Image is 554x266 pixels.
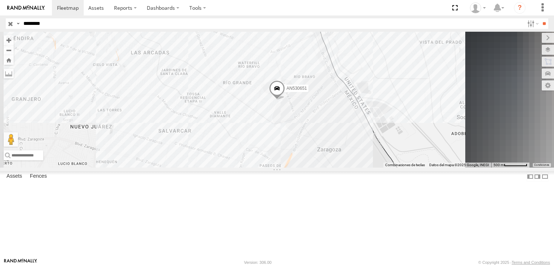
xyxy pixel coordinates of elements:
button: Zoom Home [4,55,14,65]
span: Datos del mapa ©2025 Google, INEGI [429,163,489,167]
button: Zoom in [4,35,14,45]
label: Search Filter Options [524,18,540,29]
button: Combinaciones de teclas [385,163,425,168]
label: Map Settings [542,80,554,90]
img: rand-logo.svg [7,5,45,10]
a: Terms and Conditions [512,260,550,265]
a: Condiciones (se abre en una nueva pestaña) [534,163,549,166]
button: Zoom out [4,45,14,55]
label: Hide Summary Table [541,171,549,182]
span: AN530651 [286,85,307,90]
label: Search Query [15,18,21,29]
i: ? [514,2,526,14]
button: Arrastra el hombrecito naranja al mapa para abrir Street View [4,132,18,147]
a: Visit our Website [4,259,37,266]
label: Fences [26,172,50,182]
div: © Copyright 2025 - [478,260,550,265]
span: 500 m [493,163,504,167]
label: Dock Summary Table to the Left [527,171,534,182]
div: Version: 306.00 [244,260,272,265]
label: Measure [4,68,14,79]
label: Dock Summary Table to the Right [534,171,541,182]
div: EMMANUEL SOTELO [467,3,488,13]
button: Escala del mapa: 500 m por 61 píxeles [491,163,529,168]
label: Assets [3,172,26,182]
